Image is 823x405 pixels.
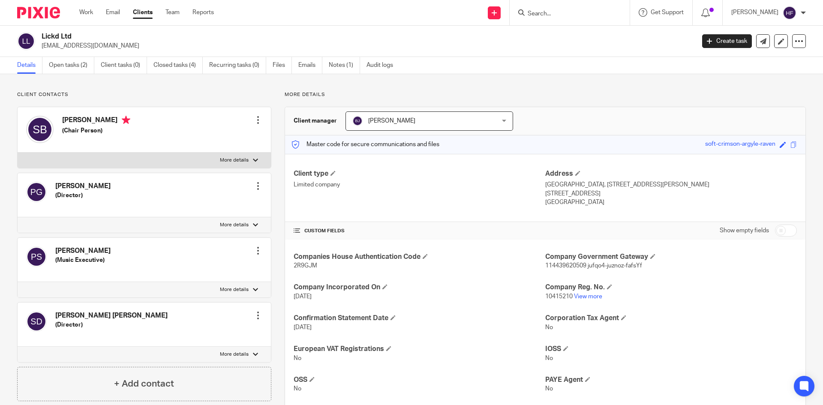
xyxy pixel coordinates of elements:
span: No [545,386,553,392]
p: More details [220,222,249,228]
span: [DATE] [294,324,312,330]
h4: Company Reg. No. [545,283,797,292]
a: Audit logs [366,57,399,74]
p: More details [220,157,249,164]
span: No [545,324,553,330]
span: [PERSON_NAME] [368,118,415,124]
p: [STREET_ADDRESS] [545,189,797,198]
h4: European VAT Registrations [294,345,545,354]
i: Primary [122,116,130,124]
div: soft-crimson-argyle-raven [705,140,775,150]
h5: (Music Executive) [55,256,111,264]
h4: [PERSON_NAME] [55,182,111,191]
span: 2R9GJM [294,263,317,269]
h4: IOSS [545,345,797,354]
h4: [PERSON_NAME] [PERSON_NAME] [55,311,168,320]
a: Client tasks (0) [101,57,147,74]
p: More details [285,91,806,98]
img: svg%3E [26,246,47,267]
img: svg%3E [26,311,47,332]
span: No [294,355,301,361]
h4: Client type [294,169,545,178]
img: svg%3E [783,6,796,20]
a: Work [79,8,93,17]
a: Email [106,8,120,17]
a: Team [165,8,180,17]
h4: CUSTOM FIELDS [294,228,545,234]
h4: PAYE Agent [545,375,797,384]
a: Open tasks (2) [49,57,94,74]
img: svg%3E [26,116,54,143]
span: 10415210 [545,294,573,300]
a: Recurring tasks (0) [209,57,266,74]
p: More details [220,351,249,358]
span: [DATE] [294,294,312,300]
h4: Confirmation Statement Date [294,314,545,323]
p: [EMAIL_ADDRESS][DOMAIN_NAME] [42,42,689,50]
p: Client contacts [17,91,271,98]
p: More details [220,286,249,293]
h4: [PERSON_NAME] [55,246,111,255]
h4: + Add contact [114,377,174,390]
h4: Company Incorporated On [294,283,545,292]
label: Show empty fields [720,226,769,235]
h4: [PERSON_NAME] [62,116,130,126]
p: [PERSON_NAME] [731,8,778,17]
img: svg%3E [26,182,47,202]
img: svg%3E [17,32,35,50]
input: Search [527,10,604,18]
span: No [545,355,553,361]
a: Details [17,57,42,74]
img: Pixie [17,7,60,18]
span: 114439620509 jufqo4-juznoz-fafsYf [545,263,642,269]
h4: OSS [294,375,545,384]
h4: Address [545,169,797,178]
h5: (Director) [55,191,111,200]
a: Clients [133,8,153,17]
p: Limited company [294,180,545,189]
a: Closed tasks (4) [153,57,203,74]
a: View more [574,294,602,300]
h3: Client manager [294,117,337,125]
h2: Lickd Ltd [42,32,560,41]
p: Master code for secure communications and files [291,140,439,149]
span: Get Support [651,9,684,15]
h4: Companies House Authentication Code [294,252,545,261]
a: Notes (1) [329,57,360,74]
a: Emails [298,57,322,74]
h4: Corporation Tax Agent [545,314,797,323]
a: Reports [192,8,214,17]
p: [GEOGRAPHIC_DATA] [545,198,797,207]
a: Create task [702,34,752,48]
p: [GEOGRAPHIC_DATA], [STREET_ADDRESS][PERSON_NAME] [545,180,797,189]
a: Files [273,57,292,74]
h5: (Chair Person) [62,126,130,135]
span: No [294,386,301,392]
h5: (Director) [55,321,168,329]
img: svg%3E [352,116,363,126]
h4: Company Government Gateway [545,252,797,261]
